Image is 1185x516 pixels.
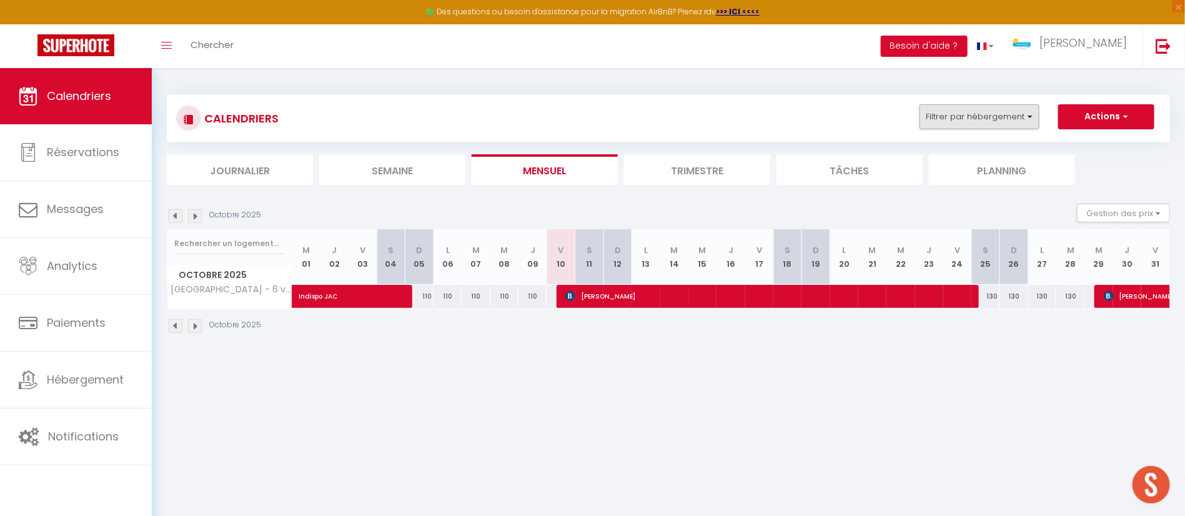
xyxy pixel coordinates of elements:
span: Indispo JAC [299,278,414,302]
a: Chercher [181,24,243,68]
img: ... [1013,37,1031,49]
th: 21 [858,229,886,285]
span: [GEOGRAPHIC_DATA] - 6 voyageurs [169,285,294,294]
th: 09 [518,229,547,285]
abbr: M [670,244,678,256]
th: 23 [915,229,943,285]
abbr: S [785,244,790,256]
th: 10 [547,229,575,285]
th: 08 [490,229,518,285]
th: 11 [575,229,603,285]
abbr: S [389,244,394,256]
th: 16 [716,229,745,285]
span: Réservations [47,144,119,160]
div: Ouvrir le chat [1133,466,1170,504]
abbr: M [1067,244,1074,256]
abbr: D [416,244,422,256]
button: Actions [1058,104,1154,129]
span: Paiements [47,315,106,330]
th: 30 [1113,229,1141,285]
img: logout [1156,38,1171,54]
abbr: M [302,244,310,256]
abbr: S [983,244,989,256]
span: Messages [47,201,104,217]
th: 17 [745,229,773,285]
th: 25 [971,229,999,285]
span: Notifications [48,429,119,444]
a: >>> ICI <<<< [716,6,760,17]
abbr: M [699,244,707,256]
button: Besoin d'aide ? [881,36,968,57]
abbr: J [926,244,931,256]
span: Chercher [191,38,234,51]
abbr: M [1095,244,1103,256]
th: 24 [943,229,971,285]
div: 110 [462,285,490,308]
th: 31 [1141,229,1170,285]
abbr: J [1125,244,1130,256]
span: Octobre 2025 [167,266,292,284]
th: 05 [405,229,434,285]
li: Trimestre [624,154,770,185]
th: 13 [632,229,660,285]
span: Hébergement [47,372,124,387]
span: [PERSON_NAME] [1039,35,1127,51]
th: 01 [292,229,320,285]
abbr: V [360,244,365,256]
th: 06 [434,229,462,285]
abbr: J [332,244,337,256]
button: Filtrer par hébergement [920,104,1039,129]
button: Gestion des prix [1077,204,1170,222]
abbr: D [1011,244,1017,256]
li: Tâches [776,154,923,185]
abbr: L [644,244,648,256]
abbr: V [954,244,960,256]
p: Octobre 2025 [209,209,261,221]
a: ... [PERSON_NAME] [1003,24,1143,68]
div: 130 [1000,285,1028,308]
abbr: M [869,244,876,256]
abbr: S [587,244,592,256]
abbr: J [530,244,535,256]
abbr: D [615,244,621,256]
a: Indispo JAC [292,285,320,309]
abbr: M [472,244,480,256]
span: [PERSON_NAME] [565,284,968,308]
th: 19 [801,229,830,285]
abbr: J [728,244,733,256]
abbr: V [756,244,762,256]
th: 22 [886,229,915,285]
abbr: V [558,244,564,256]
input: Rechercher un logement... [174,232,285,255]
abbr: M [897,244,905,256]
p: Octobre 2025 [209,319,261,331]
abbr: M [500,244,508,256]
th: 07 [462,229,490,285]
abbr: L [842,244,846,256]
abbr: D [813,244,819,256]
th: 26 [1000,229,1028,285]
th: 18 [773,229,801,285]
th: 04 [377,229,405,285]
th: 02 [320,229,349,285]
th: 20 [830,229,858,285]
div: 130 [1056,285,1084,308]
th: 03 [349,229,377,285]
li: Journalier [167,154,313,185]
th: 14 [660,229,688,285]
div: 110 [518,285,547,308]
div: 110 [434,285,462,308]
abbr: V [1153,244,1159,256]
li: Planning [929,154,1075,185]
span: Analytics [47,258,97,274]
div: 130 [1028,285,1056,308]
abbr: L [446,244,450,256]
th: 28 [1056,229,1084,285]
img: Super Booking [37,34,114,56]
th: 15 [688,229,716,285]
h3: CALENDRIERS [201,104,279,132]
th: 27 [1028,229,1056,285]
th: 29 [1085,229,1113,285]
span: Calendriers [47,88,111,104]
